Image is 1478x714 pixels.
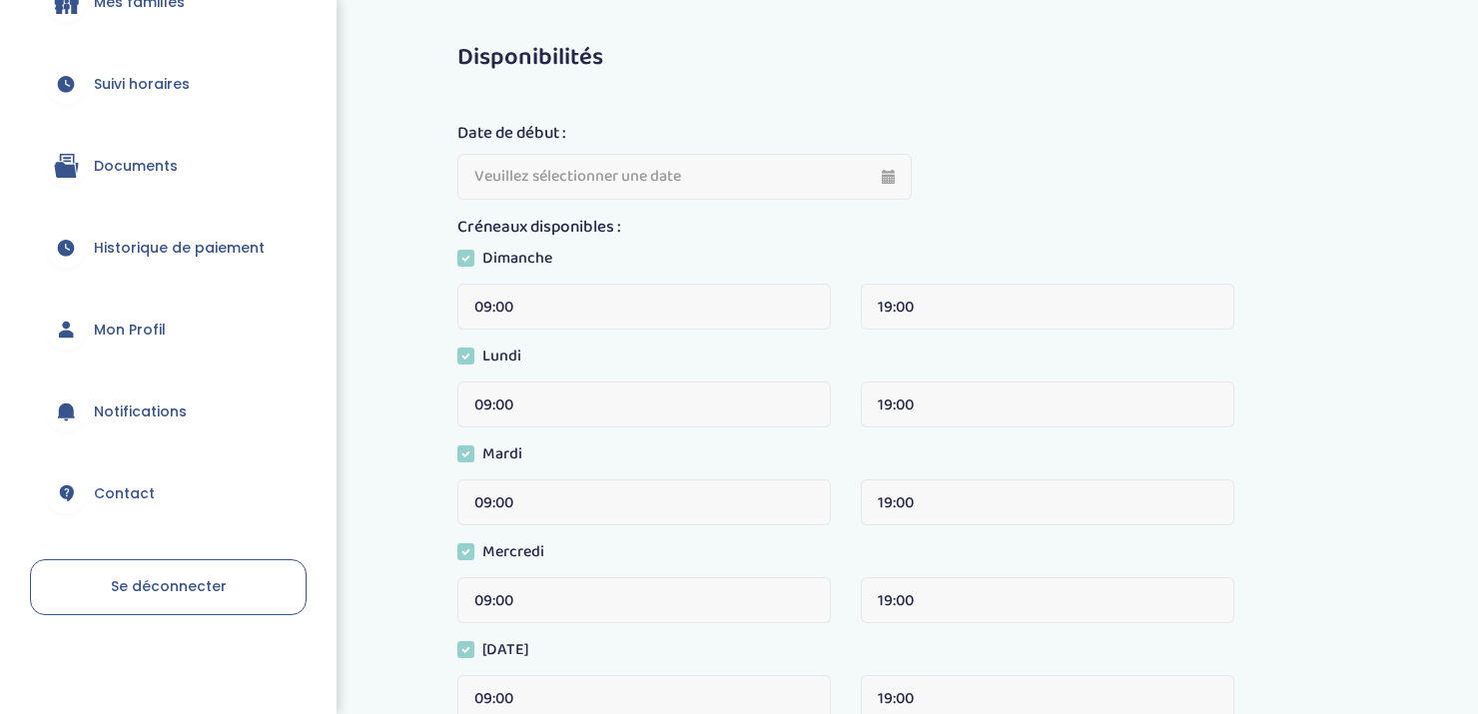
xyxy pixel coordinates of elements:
[457,540,559,570] label: Mercredi
[111,576,227,596] span: Se déconnecter
[457,247,567,277] label: Dimanche
[94,74,190,95] span: Suivi horaires
[457,215,621,241] label: Créneaux disponibles :
[457,345,536,374] label: Lundi
[30,48,307,120] a: Suivi horaires
[30,294,307,365] a: Mon Profil
[457,45,1396,71] h3: Disponibilités
[94,320,166,341] span: Mon Profil
[30,375,307,447] a: Notifications
[457,154,912,200] input: Veuillez sélectionner une date
[30,212,307,284] a: Historique de paiement
[30,457,307,529] a: Contact
[457,638,544,668] label: [DATE]
[457,442,537,472] label: Mardi
[94,156,178,177] span: Documents
[30,130,307,202] a: Documents
[457,121,566,147] label: Date de début :
[94,238,265,259] span: Historique de paiement
[94,401,187,422] span: Notifications
[94,483,155,504] span: Contact
[30,559,307,615] a: Se déconnecter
